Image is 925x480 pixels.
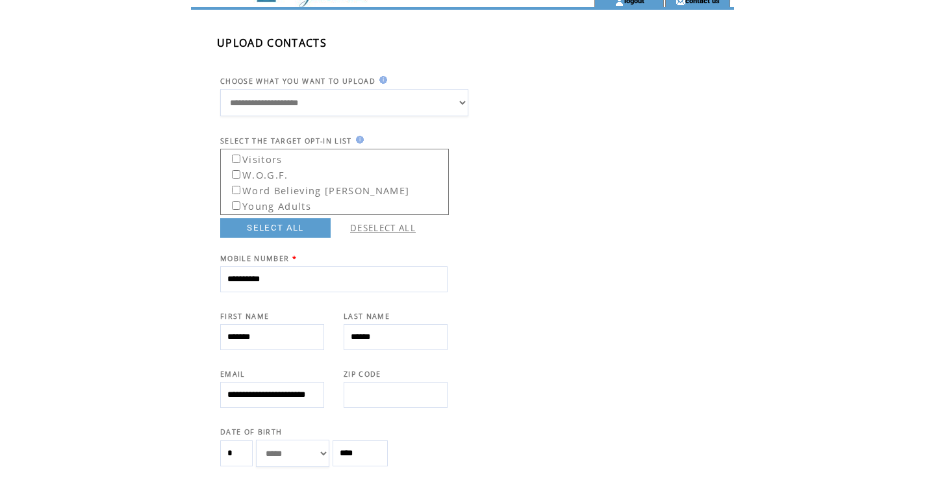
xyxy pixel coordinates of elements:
[220,218,331,238] a: SELECT ALL
[220,77,375,86] span: CHOOSE WHAT YOU WANT TO UPLOAD
[232,186,240,194] input: Word Believing [PERSON_NAME]
[220,427,282,436] span: DATE OF BIRTH
[344,312,390,321] span: LAST NAME
[220,312,269,321] span: FIRST NAME
[220,136,352,145] span: SELECT THE TARGET OPT-IN LIST
[350,222,416,234] a: DESELECT ALL
[220,370,246,379] span: EMAIL
[232,170,240,179] input: W.O.G.F.
[232,201,240,210] input: Young Adults
[352,136,364,144] img: help.gif
[220,254,289,263] span: MOBILE NUMBER
[223,181,409,197] label: Word Believing [PERSON_NAME]
[375,76,387,84] img: help.gif
[217,36,327,50] span: UPLOAD CONTACTS
[344,370,381,379] span: ZIP CODE
[223,165,288,181] label: W.O.G.F.
[232,155,240,163] input: Visitors
[223,196,311,212] label: Young Adults
[223,149,283,166] label: Visitors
